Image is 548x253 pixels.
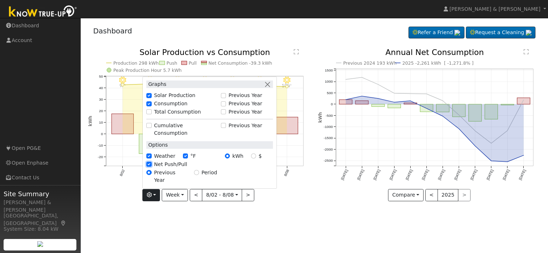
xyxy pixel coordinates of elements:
[438,189,459,201] button: 2025
[119,77,126,84] i: 8/02 - Clear
[405,169,413,181] text: [DATE]
[344,78,347,81] circle: onclick=""
[112,114,133,134] rect: onclick=""
[502,169,510,181] text: [DATE]
[99,97,103,101] text: 30
[146,109,151,114] input: Total Consumption
[99,120,103,124] text: 10
[60,220,67,226] a: Map
[323,125,333,129] text: -1000
[420,104,433,112] rect: onclick=""
[490,160,493,162] circle: onclick=""
[140,48,270,57] text: Solar Production vs Consumption
[101,132,103,136] text: 0
[474,129,477,132] circle: onclick=""
[409,100,412,102] circle: onclick=""
[119,169,125,177] text: 8/02
[377,83,379,86] circle: onclick=""
[4,212,77,227] div: [GEOGRAPHIC_DATA], [GEOGRAPHIC_DATA]
[228,100,262,107] label: Previous Year
[221,109,226,114] input: Previous Year
[88,116,93,126] text: kWh
[522,98,525,101] circle: onclick=""
[276,117,298,134] rect: onclick=""
[458,128,460,130] circle: onclick=""
[154,122,217,137] label: Cumulative Consumption
[202,169,217,176] label: Period
[327,91,333,95] text: 500
[425,93,428,96] circle: onclick=""
[93,27,132,35] a: Dashboard
[154,152,175,160] label: Weather
[232,152,244,160] label: kWh
[98,143,103,147] text: -10
[146,101,151,106] input: Consumption
[221,123,226,128] input: Previous Year
[454,169,462,181] text: [DATE]
[154,100,188,107] label: Consumption
[99,86,103,90] text: 40
[425,107,428,110] circle: onclick=""
[437,169,445,181] text: [DATE]
[409,92,412,95] circle: onclick=""
[154,108,201,116] label: Total Consumption
[355,101,368,104] rect: onclick=""
[326,114,333,118] text: -500
[518,169,526,181] text: [DATE]
[325,68,333,72] text: 1500
[453,104,466,117] rect: onclick=""
[506,129,509,132] circle: onclick=""
[294,49,299,55] text: 
[501,104,514,105] rect: onclick=""
[339,100,352,104] rect: onclick=""
[139,134,161,154] rect: onclick=""
[470,169,478,181] text: [DATE]
[228,108,262,116] label: Previous Year
[388,104,401,108] rect: onclick=""
[360,76,363,79] circle: onclick=""
[441,100,444,102] circle: onclick=""
[360,95,363,98] circle: onclick=""
[98,155,103,159] text: -20
[221,93,226,98] input: Previous Year
[323,147,333,151] text: -2000
[389,169,397,181] text: [DATE]
[113,60,159,66] text: Production 298 kWh
[526,30,532,36] img: retrieve
[285,85,288,88] circle: onclick=""
[99,74,103,78] text: 50
[4,225,77,233] div: System Size: 8.04 kW
[121,83,124,86] circle: onclick=""
[146,153,151,158] input: Weather
[490,142,493,145] circle: onclick=""
[183,153,188,158] input: °F
[449,6,540,12] span: [PERSON_NAME] & [PERSON_NAME]
[116,84,129,88] p: 97°
[228,122,262,129] label: Previous Year
[331,102,333,106] text: 0
[373,169,381,181] text: [DATE]
[154,169,186,184] label: Previous Year
[372,104,384,107] rect: onclick=""
[242,189,254,201] button: >
[393,101,396,104] circle: onclick=""
[259,152,262,160] label: $
[404,103,417,104] rect: onclick=""
[202,189,242,201] button: 8/02 - 8/08
[466,27,535,39] a: Request a Cleaning
[166,60,177,66] text: Push
[208,60,272,66] text: Net Consumption -39.3 kWh
[154,161,187,168] label: Net Push/Pull
[5,4,81,20] img: Know True-Up
[190,189,202,201] button: <
[146,123,151,128] input: Cumulative Consumption
[113,68,182,73] text: Peak Production Hour 5.7 kWh
[340,169,349,181] text: [DATE]
[486,169,494,181] text: [DATE]
[356,169,365,181] text: [DATE]
[283,169,290,177] text: 8/08
[469,104,482,121] rect: onclick=""
[146,80,166,88] label: Graphs
[283,77,290,84] i: 8/08 - Clear
[146,93,151,98] input: Solar Production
